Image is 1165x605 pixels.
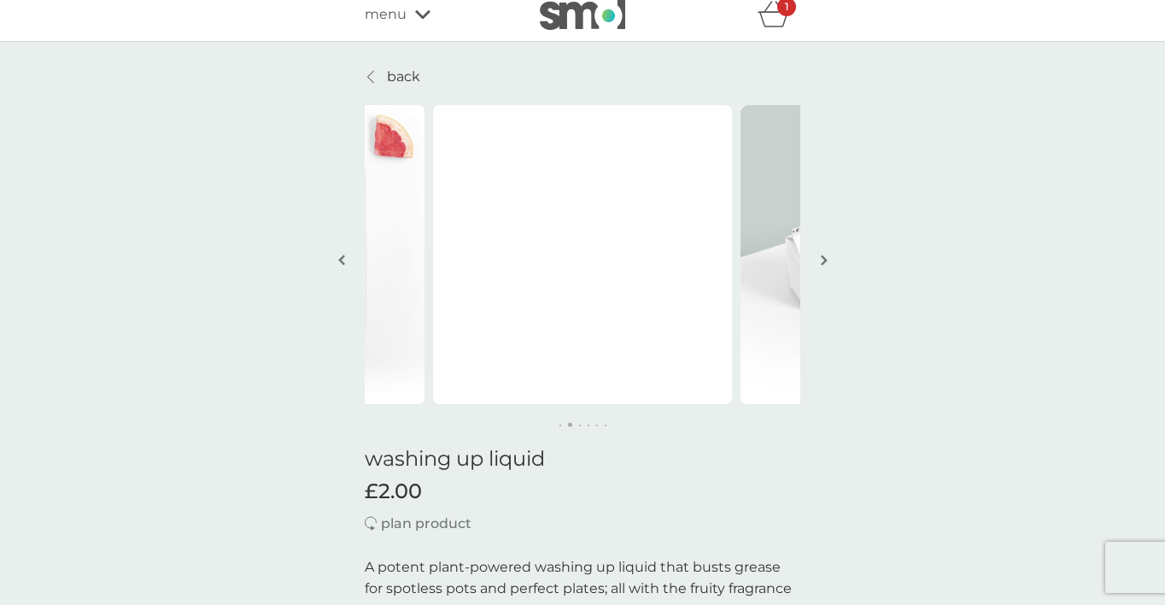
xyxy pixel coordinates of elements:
p: plan product [381,513,471,535]
a: back [365,66,420,88]
h1: washing up liquid [365,447,800,472]
span: £2.00 [365,479,422,504]
p: back [387,66,420,88]
img: left-arrow.svg [338,254,345,267]
img: right-arrow.svg [821,254,828,267]
span: menu [365,3,407,26]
